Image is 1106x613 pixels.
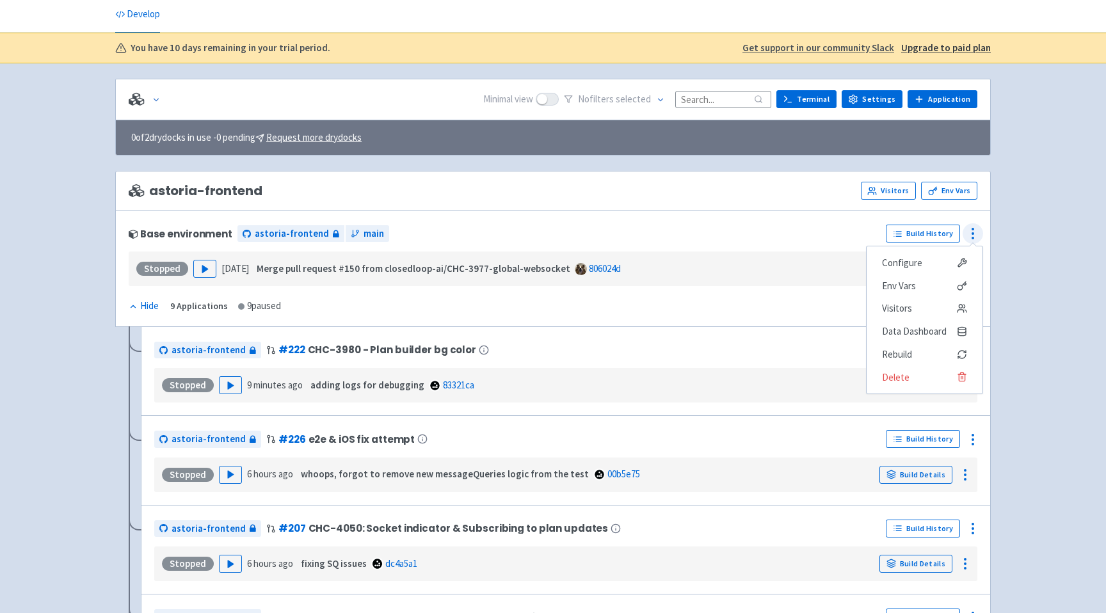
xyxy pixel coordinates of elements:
time: 9 minutes ago [247,379,303,391]
div: Stopped [162,557,214,571]
a: astoria-frontend [154,342,261,359]
a: 83321ca [443,379,474,391]
span: 0 of 2 drydocks in use - 0 pending [131,131,362,145]
time: 6 hours ago [247,468,293,480]
button: Rebuild [867,343,982,366]
div: Stopped [162,378,214,392]
strong: fixing SQ issues [301,557,367,569]
time: [DATE] [221,262,249,275]
span: No filter s [578,92,651,107]
button: Delete [867,366,982,389]
a: Build Details [879,466,952,484]
a: #207 [278,521,306,535]
a: Application [908,90,977,108]
a: Visitors [861,182,916,200]
span: astoria-frontend [129,184,262,198]
span: Visitors [882,299,912,317]
div: Stopped [162,468,214,482]
div: 9 paused [238,299,281,314]
u: Upgrade to paid plan [901,42,991,54]
button: Play [219,376,242,394]
span: astoria-frontend [172,343,246,358]
span: Delete [882,369,910,386]
span: Rebuild [882,346,912,363]
strong: Merge pull request #150 from closedloop-ai/CHC-3977-global-websocket [257,262,570,275]
button: Play [219,466,242,484]
span: CHC-4050: Socket indicator & Subscribing to plan updates [309,523,609,534]
b: You have 10 days remaining in your trial period. [131,41,330,56]
span: astoria-frontend [255,227,329,241]
span: Minimal view [483,92,533,107]
a: Build History [886,430,960,448]
a: Build Details [879,555,952,573]
div: Base environment [129,228,232,239]
time: 6 hours ago [247,557,293,569]
span: Configure [882,254,922,272]
a: Data Dashboard [867,320,982,343]
span: Env Vars [882,277,916,295]
a: 00b5e75 [607,468,640,480]
span: selected [616,93,651,105]
strong: adding logs for debugging [310,379,424,391]
a: dc4a5a1 [385,557,417,569]
u: Request more drydocks [266,131,362,143]
span: Data Dashboard [882,322,947,340]
button: Hide [129,299,160,314]
a: #222 [278,343,305,356]
span: e2e & iOS fix attempt [309,434,415,445]
a: Build History [886,520,960,537]
a: astoria-frontend [154,431,261,448]
a: Env Vars [867,275,982,298]
span: astoria-frontend [172,432,246,447]
a: Get support in our community Slack [742,41,894,56]
button: Play [193,260,216,278]
u: Get support in our community Slack [742,42,894,54]
a: 806024d [589,262,621,275]
span: main [364,227,384,241]
a: Build History [886,225,960,243]
a: #226 [278,433,306,446]
a: astoria-frontend [154,520,261,537]
div: Stopped [136,262,188,276]
button: Play [219,555,242,573]
input: Search... [675,91,771,108]
a: Visitors [867,297,982,320]
a: astoria-frontend [237,225,344,243]
div: 9 Applications [170,299,228,314]
a: Terminal [776,90,837,108]
span: astoria-frontend [172,521,246,536]
strong: whoops, forgot to remove new messageQueries logic from the test [301,468,589,480]
a: Configure [867,251,982,275]
a: Env Vars [921,182,977,200]
a: main [346,225,389,243]
div: Hide [129,299,159,314]
a: Settings [842,90,902,108]
span: CHC-3980 - Plan builder bg color [308,344,476,355]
